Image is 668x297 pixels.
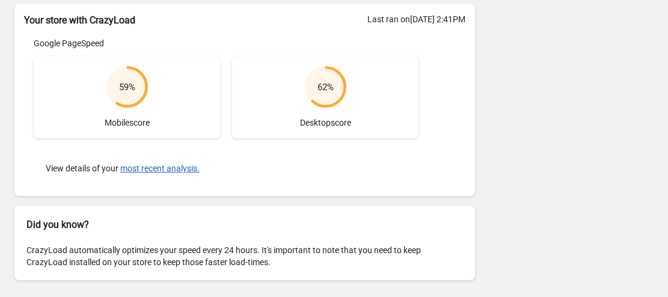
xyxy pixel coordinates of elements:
[232,57,418,138] div: Desktop score
[24,13,465,28] h2: Your store with CrazyLoad
[34,57,220,138] div: Mobile score
[119,81,135,93] div: 59 %
[317,81,334,93] div: 62 %
[14,232,475,280] div: CrazyLoad automatically optimizes your speed every 24 hours. It's important to note that you need...
[120,164,200,173] button: most recent analysis.
[26,218,463,232] h2: Did you know?
[34,37,418,49] div: Google PageSpeed
[34,150,418,186] div: View details of your
[367,13,465,25] div: Last ran on [DATE] 2:41PM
